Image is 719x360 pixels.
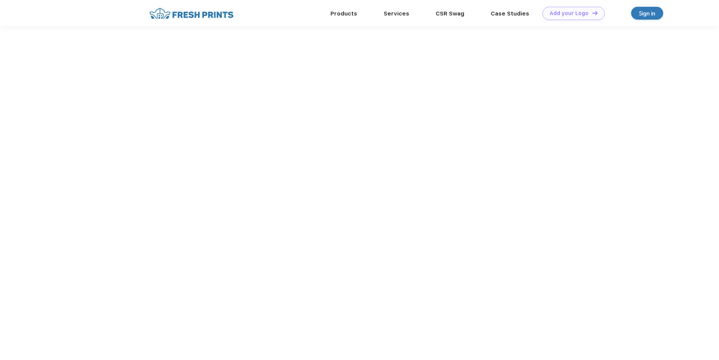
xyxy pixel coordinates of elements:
[550,10,588,17] div: Add your Logo
[631,7,663,20] a: Sign in
[147,7,236,20] img: fo%20logo%202.webp
[330,10,357,17] a: Products
[639,9,655,18] div: Sign in
[592,11,598,15] img: DT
